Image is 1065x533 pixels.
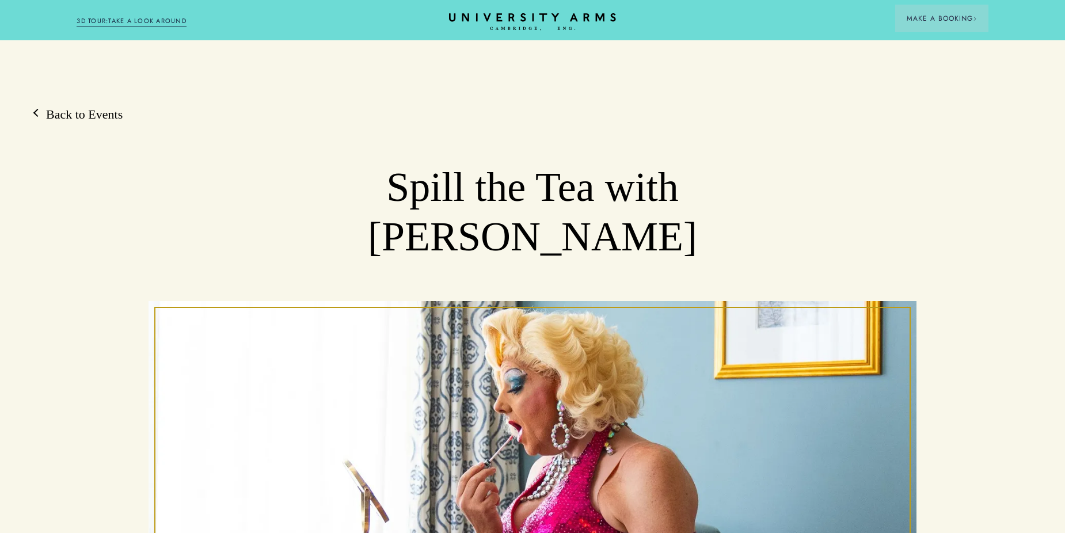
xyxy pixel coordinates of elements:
h1: Spill the Tea with [PERSON_NAME] [226,163,840,261]
a: 3D TOUR:TAKE A LOOK AROUND [77,16,187,26]
span: Make a Booking [907,13,977,24]
a: Back to Events [35,106,123,123]
a: Home [449,13,616,31]
button: Make a BookingArrow icon [895,5,988,32]
img: Arrow icon [973,17,977,21]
